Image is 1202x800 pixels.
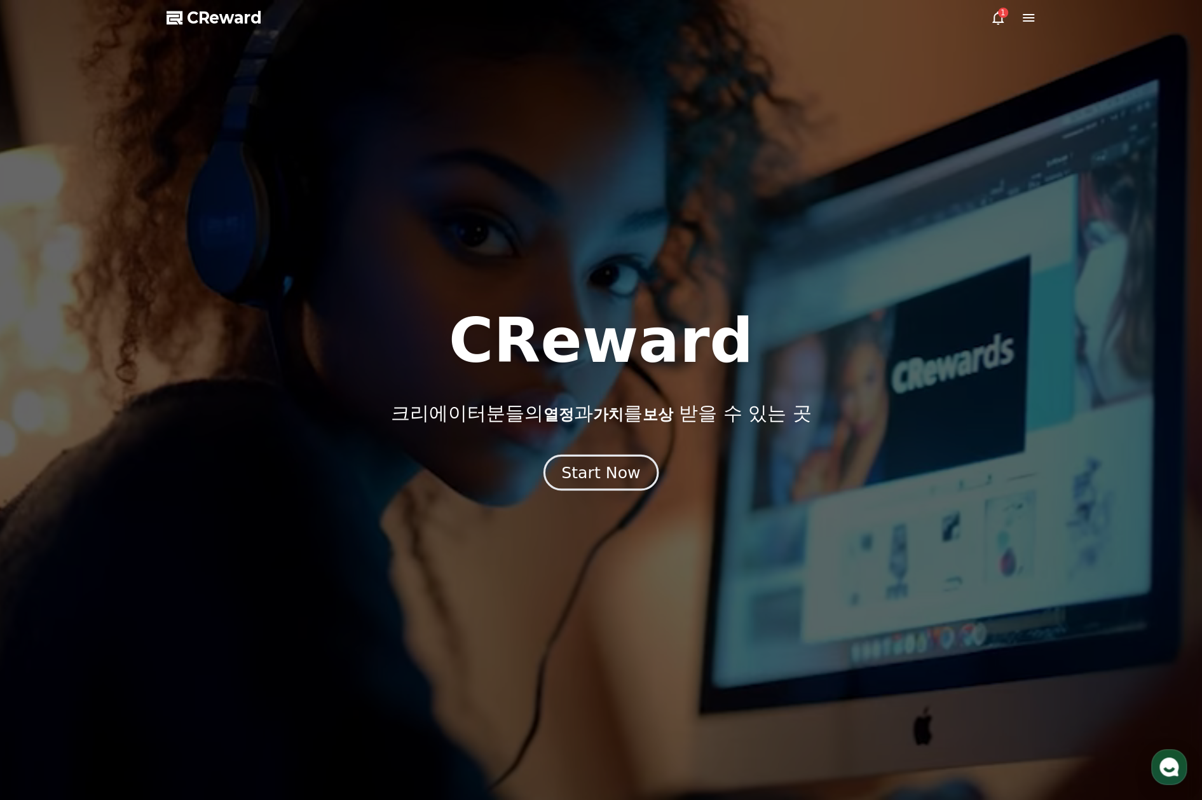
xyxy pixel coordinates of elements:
button: Start Now [543,455,659,491]
a: 설정 [164,403,244,435]
span: 설정 [196,422,212,432]
a: 대화 [84,403,164,435]
a: 1 [990,10,1006,25]
span: 열정 [543,406,573,424]
span: 홈 [40,422,48,432]
a: 홈 [4,403,84,435]
span: 대화 [116,423,132,433]
div: Start Now [561,462,640,483]
span: CReward [187,8,262,28]
span: 보상 [642,406,673,424]
div: 1 [998,8,1008,18]
a: Start Now [546,468,656,480]
a: CReward [167,8,262,28]
h1: CReward [449,310,753,371]
p: 크리에이터분들의 과 를 받을 수 있는 곳 [390,402,811,425]
span: 가치 [592,406,623,424]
